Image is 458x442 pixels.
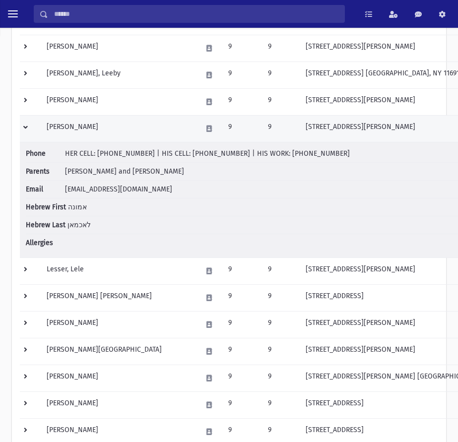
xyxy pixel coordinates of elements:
td: 9 [262,365,300,391]
td: 9 [222,88,262,115]
span: Hebrew Last [26,220,65,230]
td: 9 [262,62,300,88]
td: 9 [222,115,262,142]
span: HER CELL: [PHONE_NUMBER] | HIS CELL: [PHONE_NUMBER] | HIS WORK: [PHONE_NUMBER] [65,149,350,158]
td: 9 [262,88,300,115]
td: [PERSON_NAME] [PERSON_NAME] [41,284,196,311]
td: [PERSON_NAME] [41,35,196,62]
td: 9 [262,391,300,418]
td: 9 [262,115,300,142]
td: [PERSON_NAME] [41,115,196,142]
td: [PERSON_NAME][GEOGRAPHIC_DATA] [41,338,196,365]
td: 9 [222,35,262,62]
span: Email [26,184,63,194]
span: Hebrew First [26,202,66,212]
td: [PERSON_NAME] [41,391,196,418]
td: 9 [222,257,262,284]
input: Search [48,5,344,23]
span: אמונה [68,203,87,211]
td: 9 [262,284,300,311]
span: [PERSON_NAME] and [PERSON_NAME] [65,167,184,176]
td: [PERSON_NAME] [41,311,196,338]
td: [PERSON_NAME] [41,88,196,115]
td: 9 [222,62,262,88]
td: 9 [222,391,262,418]
td: 9 [222,365,262,391]
td: 9 [222,284,262,311]
td: 9 [262,311,300,338]
td: [PERSON_NAME], Leeby [41,62,196,88]
span: Parents [26,166,63,177]
td: Lesser, Lele [41,257,196,284]
span: לאכמאן [67,221,91,229]
td: 9 [222,311,262,338]
span: Phone [26,148,63,159]
td: 9 [222,338,262,365]
span: Allergies [26,238,63,248]
button: toggle menu [4,5,22,23]
td: 9 [262,35,300,62]
td: 9 [262,338,300,365]
span: [EMAIL_ADDRESS][DOMAIN_NAME] [65,185,172,193]
td: [PERSON_NAME] [41,365,196,391]
td: 9 [262,257,300,284]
